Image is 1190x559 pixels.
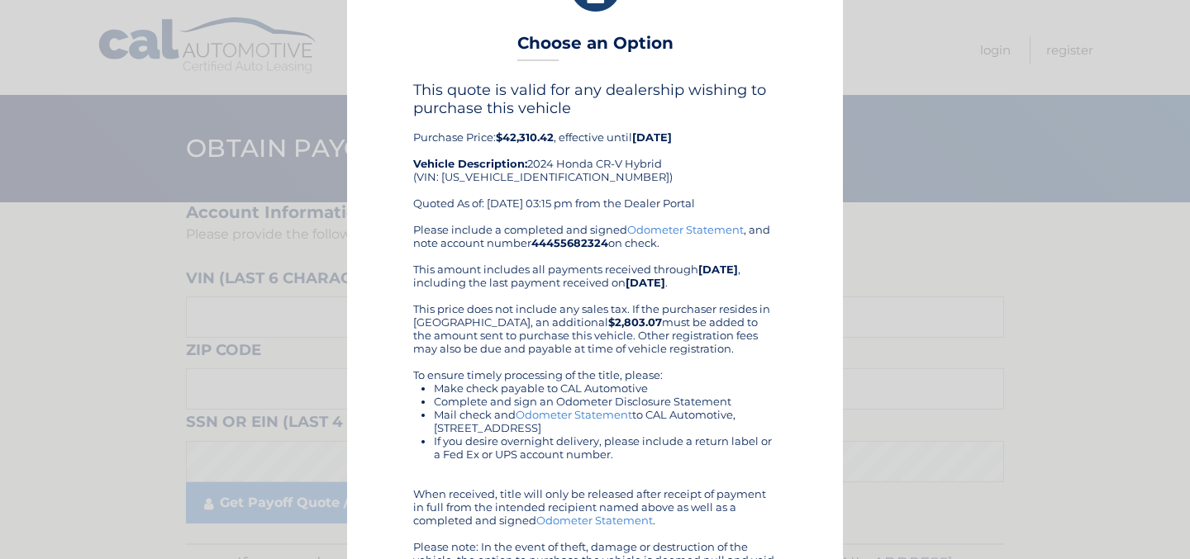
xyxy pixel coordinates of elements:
[608,315,662,329] b: $2,803.07
[698,263,738,276] b: [DATE]
[516,408,632,421] a: Odometer Statement
[413,81,777,117] h4: This quote is valid for any dealership wishing to purchase this vehicle
[517,33,674,62] h3: Choose an Option
[434,434,777,461] li: If you desire overnight delivery, please include a return label or a Fed Ex or UPS account number.
[413,157,527,170] strong: Vehicle Description:
[632,130,672,144] b: [DATE]
[627,223,744,236] a: Odometer Statement
[413,81,777,223] div: Purchase Price: , effective until 2024 Honda CR-V Hybrid (VIN: [US_VEHICLE_IDENTIFICATION_NUMBER]...
[434,408,777,434] li: Mail check and to CAL Automotive, [STREET_ADDRESS]
[434,381,777,395] li: Make check payable to CAL Automotive
[626,276,665,289] b: [DATE]
[434,395,777,408] li: Complete and sign an Odometer Disclosure Statement
[531,236,608,249] b: 44455682324
[536,514,653,527] a: Odometer Statement
[496,130,554,144] b: $42,310.42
